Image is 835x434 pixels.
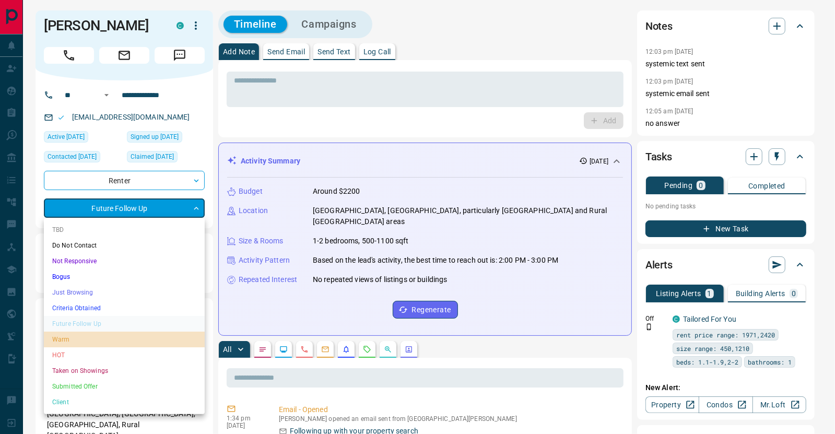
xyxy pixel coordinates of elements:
[44,253,205,269] li: Not Responsive
[44,222,205,238] li: TBD
[44,332,205,347] li: Warm
[44,285,205,300] li: Just Browsing
[44,300,205,316] li: Criteria Obtained
[44,379,205,394] li: Submitted Offer
[44,363,205,379] li: Taken on Showings
[44,394,205,410] li: Client
[44,269,205,285] li: Bogus
[44,347,205,363] li: HOT
[44,238,205,253] li: Do Not Contact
